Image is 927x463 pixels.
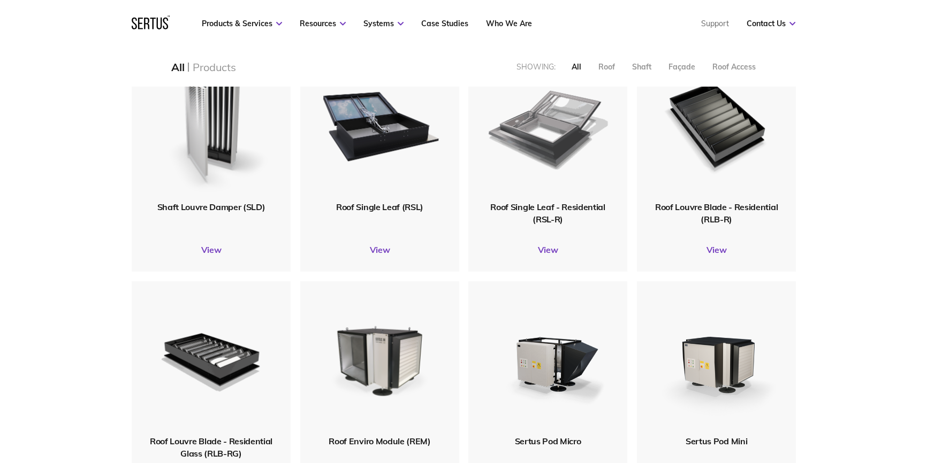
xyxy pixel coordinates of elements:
[202,19,282,28] a: Products & Services
[300,19,346,28] a: Resources
[712,62,756,72] div: Roof Access
[637,244,796,255] a: View
[171,60,184,74] div: All
[329,436,430,446] span: Roof Enviro Module (REM)
[336,202,423,212] span: Roof Single Leaf (RSL)
[363,19,404,28] a: Systems
[572,62,581,72] div: All
[486,19,532,28] a: Who We Are
[421,19,468,28] a: Case Studies
[193,60,235,74] div: Products
[468,244,627,255] a: View
[686,436,747,446] span: Sertus Pod Mini
[157,202,265,212] span: Shaft Louvre Damper (SLD)
[632,62,651,72] div: Shaft
[490,202,605,224] span: Roof Single Leaf - Residential (RSL-R)
[598,62,615,72] div: Roof
[150,436,272,458] span: Roof Louvre Blade - Residential Glass (RLB-RG)
[701,19,729,28] a: Support
[747,19,795,28] a: Contact Us
[668,62,695,72] div: Façade
[655,202,778,224] span: Roof Louvre Blade - Residential (RLB-R)
[300,244,459,255] a: View
[515,436,581,446] span: Sertus Pod Micro
[132,244,291,255] a: View
[516,62,556,72] div: Showing:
